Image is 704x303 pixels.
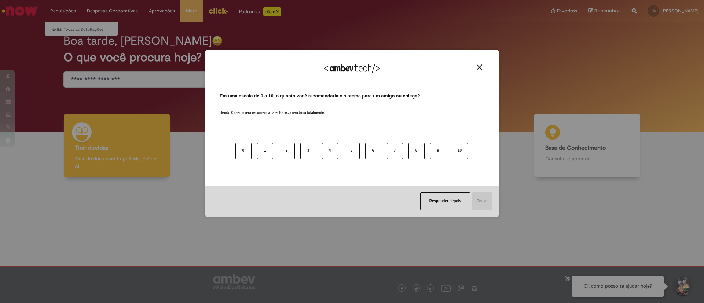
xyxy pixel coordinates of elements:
button: Responder depois [420,192,470,210]
button: 9 [430,143,446,159]
button: 1 [257,143,273,159]
button: 3 [300,143,316,159]
button: 8 [408,143,425,159]
button: 2 [279,143,295,159]
button: 4 [322,143,338,159]
img: Logo Ambevtech [324,64,379,73]
label: Em uma escala de 0 a 10, o quanto você recomendaria o sistema para um amigo ou colega? [220,93,420,100]
img: Close [477,64,482,70]
button: 0 [235,143,252,159]
button: 10 [452,143,468,159]
button: Close [474,64,484,70]
label: Sendo 0 (zero) não recomendaria e 10 recomendaria totalmente. [220,101,325,115]
button: 7 [387,143,403,159]
button: 5 [344,143,360,159]
button: 6 [365,143,381,159]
